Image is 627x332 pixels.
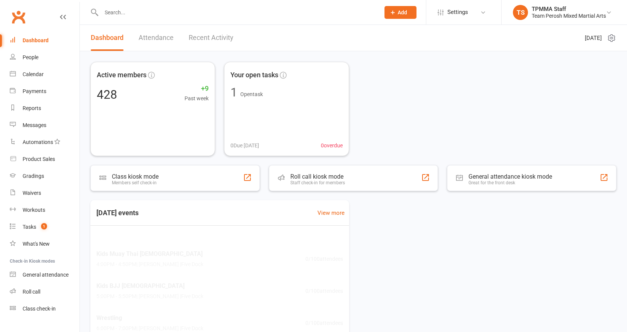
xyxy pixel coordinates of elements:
a: What's New [10,236,79,252]
div: Staff check-in for members [290,180,345,185]
a: Roll call [10,283,79,300]
div: Product Sales [23,156,55,162]
a: Clubworx [9,8,28,26]
a: Attendance [139,25,174,51]
a: Gradings [10,168,79,185]
span: Wrestling [96,313,203,323]
div: Great for the front desk [468,180,552,185]
a: People [10,49,79,66]
div: 428 [97,89,117,101]
div: Messages [23,122,46,128]
span: Active members [97,70,146,81]
div: Workouts [23,207,45,213]
div: Automations [23,139,53,145]
a: View more [317,208,345,217]
div: Dashboard [23,37,49,43]
div: General attendance [23,272,69,278]
a: Recent Activity [189,25,233,51]
span: 1 [41,223,47,229]
h3: [DATE] events [90,206,145,220]
span: 0 Due [DATE] [230,141,259,150]
span: Kids Muay Thai [DEMOGRAPHIC_DATA] [96,249,203,259]
div: Gradings [23,173,44,179]
div: Waivers [23,190,41,196]
div: Reports [23,105,41,111]
span: Add [398,9,407,15]
div: What's New [23,241,50,247]
div: 1 [230,86,237,98]
div: Team Perosh Mixed Martial Arts [532,12,606,19]
span: Past week [185,94,209,103]
span: 0 / 100 attendees [305,255,343,263]
div: Tasks [23,224,36,230]
span: +9 [185,83,209,94]
div: People [23,54,38,60]
span: 0 / 100 attendees [305,287,343,295]
a: Tasks 1 [10,219,79,236]
div: Calendar [23,71,44,77]
span: Open task [240,91,263,97]
div: Class kiosk mode [112,173,159,180]
a: Waivers [10,185,79,202]
span: 4:00PM - 4:50PM | [PERSON_NAME] | Five Dock [96,260,203,269]
a: Class kiosk mode [10,300,79,317]
input: Search... [99,7,375,18]
div: Payments [23,88,46,94]
span: Settings [447,4,468,21]
a: Workouts [10,202,79,219]
span: 5:00PM - 5:50PM | [PERSON_NAME] | Five Dock [96,292,203,301]
a: Calendar [10,66,79,83]
a: Messages [10,117,79,134]
span: [DATE] [585,34,602,43]
div: Class check-in [23,306,56,312]
div: Roll call [23,289,40,295]
a: Dashboard [10,32,79,49]
div: TS [513,5,528,20]
span: 0 overdue [321,141,343,150]
a: Payments [10,83,79,100]
a: Reports [10,100,79,117]
div: TPMMA Staff [532,6,606,12]
span: Your open tasks [230,70,278,81]
div: Members self check-in [112,180,159,185]
span: Kids BJJ [DEMOGRAPHIC_DATA] [96,281,203,291]
a: Dashboard [91,25,124,51]
a: General attendance kiosk mode [10,266,79,283]
div: Roll call kiosk mode [290,173,345,180]
a: Product Sales [10,151,79,168]
a: Automations [10,134,79,151]
span: 0 / 100 attendees [305,319,343,327]
div: General attendance kiosk mode [468,173,552,180]
button: Add [384,6,416,19]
